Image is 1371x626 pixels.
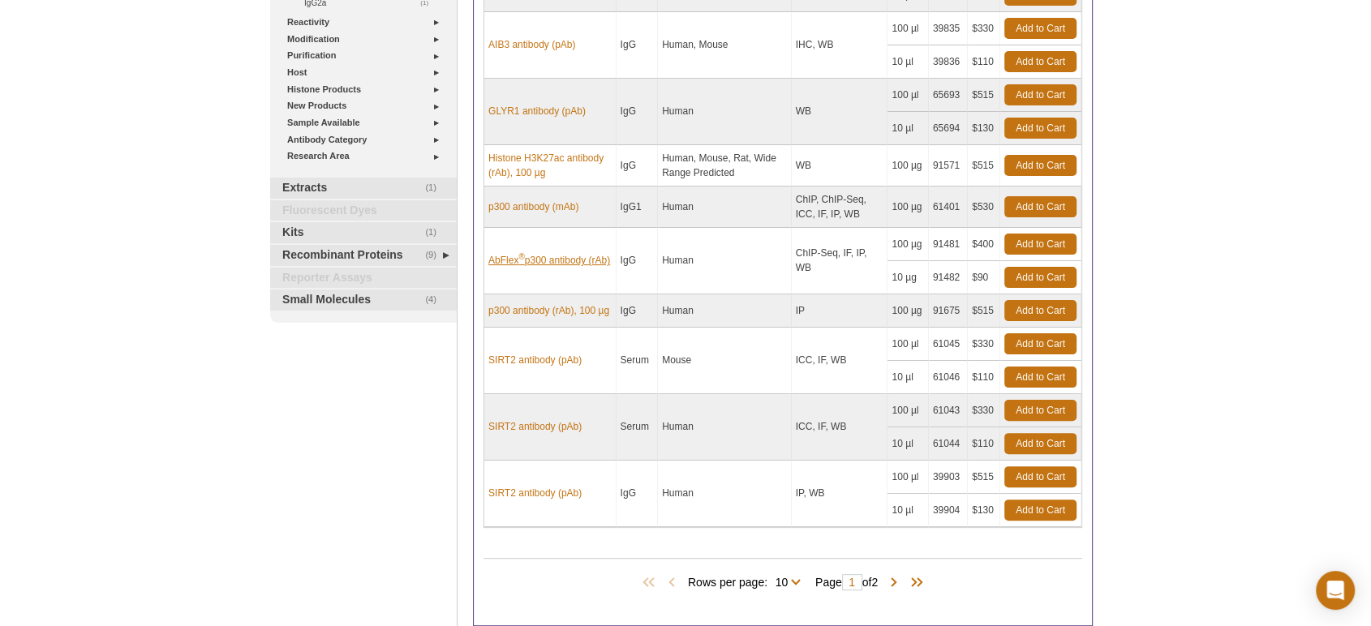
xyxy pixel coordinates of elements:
a: Add to Cart [1004,196,1077,217]
span: Last Page [902,575,926,591]
a: Add to Cart [1004,367,1077,388]
td: 100 µg [887,228,928,261]
sup: ® [518,252,524,261]
td: IgG [617,145,659,187]
td: $110 [968,427,1000,461]
a: p300 antibody (mAb) [488,199,578,214]
td: $515 [968,145,1000,187]
td: Serum [617,328,659,394]
td: 39836 [929,45,968,79]
td: Serum [617,394,659,461]
span: (1) [425,178,445,199]
td: $400 [968,228,1000,261]
td: Human [658,461,792,527]
span: Page of [807,574,886,590]
div: Open Intercom Messenger [1316,571,1355,610]
td: ICC, IF, WB [792,328,888,394]
td: $330 [968,394,1000,427]
td: 10 µl [887,494,928,527]
td: WB [792,79,888,145]
a: Host [287,64,447,81]
td: 61043 [929,394,968,427]
a: Reactivity [287,14,447,31]
td: IgG [617,228,659,294]
td: $515 [968,79,1000,112]
a: Sample Available [287,114,447,131]
td: 61401 [929,187,968,228]
td: IP [792,294,888,328]
td: 39904 [929,494,968,527]
a: Fluorescent Dyes [270,200,457,221]
td: $110 [968,45,1000,79]
td: $110 [968,361,1000,394]
td: 39903 [929,461,968,494]
td: Human [658,228,792,294]
a: Add to Cart [1004,18,1077,39]
td: 39835 [929,12,968,45]
a: Reporter Assays [270,268,457,289]
td: IgG [617,12,659,79]
td: 91675 [929,294,968,328]
span: (9) [425,245,445,266]
span: Previous Page [664,575,680,591]
td: IgG1 [617,187,659,228]
a: Add to Cart [1004,234,1077,255]
td: 100 µg [887,145,928,187]
a: Add to Cart [1004,500,1077,521]
td: $130 [968,494,1000,527]
td: 10 µg [887,261,928,294]
td: 10 µl [887,427,928,461]
td: IgG [617,461,659,527]
span: 2 [871,576,878,589]
a: Add to Cart [1004,333,1077,354]
td: WB [792,145,888,187]
a: (4)Small Molecules [270,289,457,311]
td: 65693 [929,79,968,112]
td: 100 µl [887,79,928,112]
a: Histone Products [287,81,447,98]
td: Human [658,394,792,461]
td: 91482 [929,261,968,294]
td: $330 [968,328,1000,361]
a: AIB3 antibody (pAb) [488,37,575,52]
td: Human, Mouse [658,12,792,79]
td: 100 µg [887,187,928,228]
a: SIRT2 antibody (pAb) [488,419,582,434]
a: SIRT2 antibody (pAb) [488,486,582,500]
a: GLYR1 antibody (pAb) [488,104,586,118]
a: Add to Cart [1004,300,1077,321]
span: First Page [639,575,664,591]
a: Research Area [287,148,447,165]
a: Add to Cart [1004,400,1077,421]
a: Antibody Category [287,131,447,148]
span: (1) [425,222,445,243]
a: (1)Kits [270,222,457,243]
td: Human [658,294,792,328]
a: Purification [287,47,447,64]
td: 61045 [929,328,968,361]
a: Histone H3K27ac antibody (rAb), 100 µg [488,151,612,180]
a: (9)Recombinant Proteins [270,245,457,266]
td: 10 µl [887,112,928,145]
td: 61044 [929,427,968,461]
a: Add to Cart [1004,267,1077,288]
td: $330 [968,12,1000,45]
a: SIRT2 antibody (pAb) [488,353,582,367]
a: Modification [287,31,447,48]
td: ICC, IF, WB [792,394,888,461]
td: $90 [968,261,1000,294]
td: $515 [968,461,1000,494]
td: IP, WB [792,461,888,527]
a: Add to Cart [1004,155,1077,176]
td: 65694 [929,112,968,145]
td: 100 µl [887,461,928,494]
td: 91481 [929,228,968,261]
a: Add to Cart [1004,433,1077,454]
td: 10 µl [887,361,928,394]
td: $130 [968,112,1000,145]
a: (1)Extracts [270,178,457,199]
a: p300 antibody (rAb), 100 µg [488,303,609,318]
td: 100 µg [887,294,928,328]
span: (4) [425,289,445,311]
td: 91571 [929,145,968,187]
